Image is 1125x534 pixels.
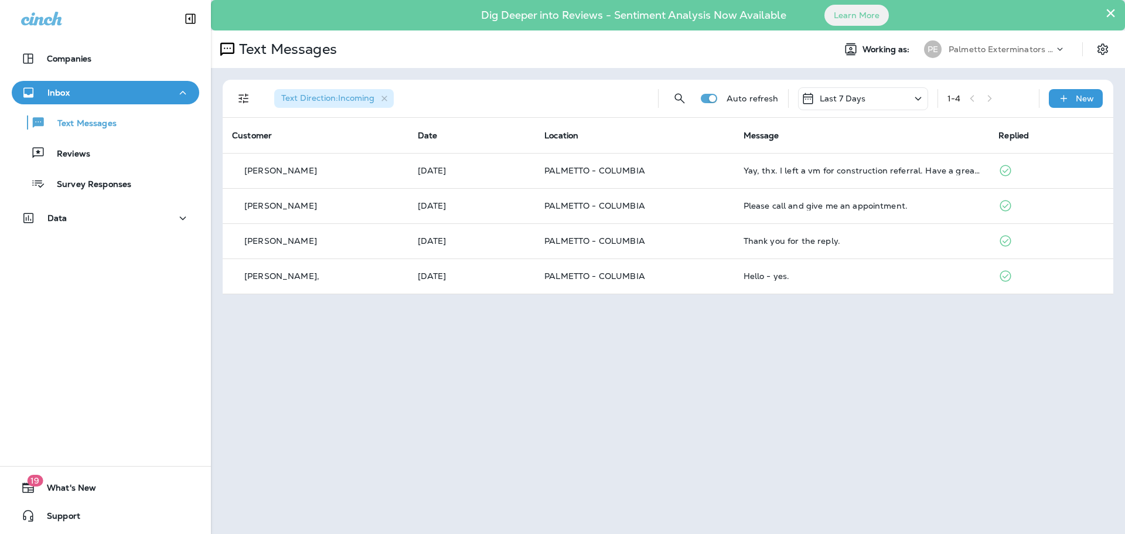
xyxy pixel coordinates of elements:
p: [PERSON_NAME], [244,271,319,281]
span: PALMETTO - COLUMBIA [544,271,645,281]
span: Date [418,130,438,141]
div: PE [924,40,942,58]
p: Survey Responses [45,179,131,191]
p: Sep 19, 2025 08:26 AM [418,271,526,281]
span: Message [744,130,779,141]
p: Last 7 Days [820,94,866,103]
span: What's New [35,483,96,497]
button: Settings [1092,39,1113,60]
button: Close [1105,4,1116,22]
button: Reviews [12,141,199,165]
p: Text Messages [46,118,117,130]
button: Companies [12,47,199,70]
div: Thank you for the reply. [744,236,980,246]
p: New [1076,94,1094,103]
p: Sep 22, 2025 11:05 AM [418,166,526,175]
p: [PERSON_NAME] [244,166,317,175]
p: [PERSON_NAME] [244,236,317,246]
div: Text Direction:Incoming [274,89,394,108]
p: Inbox [47,88,70,97]
button: 19What's New [12,476,199,499]
span: PALMETTO - COLUMBIA [544,236,645,246]
p: [PERSON_NAME] [244,201,317,210]
p: Sep 20, 2025 12:41 PM [418,201,526,210]
span: Location [544,130,578,141]
p: Sep 19, 2025 10:23 AM [418,236,526,246]
div: 1 - 4 [947,94,960,103]
span: Text Direction : Incoming [281,93,374,103]
p: Palmetto Exterminators LLC [949,45,1054,54]
button: Search Messages [668,87,691,110]
span: Customer [232,130,272,141]
button: Inbox [12,81,199,104]
p: Text Messages [234,40,337,58]
p: Reviews [45,149,90,160]
span: 19 [27,475,43,487]
span: Replied [998,130,1029,141]
p: Data [47,213,67,223]
button: Text Messages [12,110,199,135]
div: Hello - yes. [744,271,980,281]
button: Data [12,206,199,230]
span: PALMETTO - COLUMBIA [544,200,645,211]
button: Support [12,504,199,528]
span: PALMETTO - COLUMBIA [544,165,645,176]
div: Yay, thx. I left a vm for construction referral. Have a great day. [744,166,980,175]
button: Collapse Sidebar [174,7,207,30]
span: Working as: [862,45,912,55]
button: Filters [232,87,255,110]
button: Learn More [824,5,889,26]
button: Survey Responses [12,171,199,196]
p: Companies [47,54,91,63]
p: Dig Deeper into Reviews - Sentiment Analysis Now Available [447,13,820,17]
span: Support [35,511,80,525]
div: Please call and give me an appointment. [744,201,980,210]
p: Auto refresh [727,94,779,103]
